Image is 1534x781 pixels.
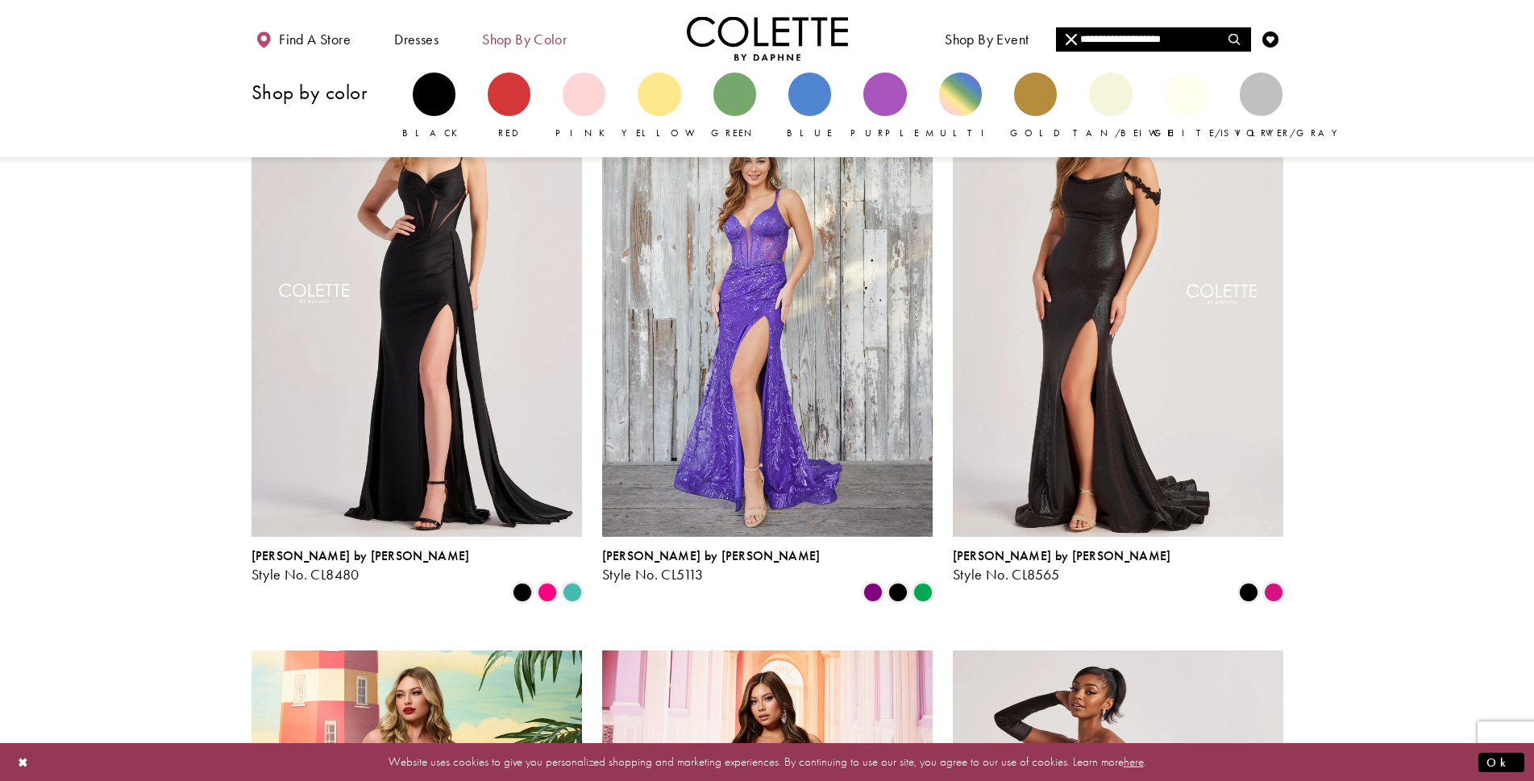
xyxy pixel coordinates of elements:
[1219,27,1250,52] button: Submit Search
[116,751,1418,773] p: Website uses cookies to give you personalized shopping and marketing experiences. By continuing t...
[850,127,920,139] span: Purple
[953,56,1283,537] a: Visit Colette by Daphne Style No. CL8565 Page
[888,583,908,602] i: Black
[1239,583,1258,602] i: Black
[925,127,995,139] span: Multi
[1223,16,1247,60] a: Toggle search
[1056,27,1250,52] input: Search
[687,16,848,60] a: Visit Home Page
[863,583,883,602] i: Purple
[563,73,605,140] a: Pink
[602,56,933,537] a: Visit Colette by Daphne Style No. CL5113 Page
[563,583,582,602] i: Turquoise
[252,547,470,564] span: [PERSON_NAME] by [PERSON_NAME]
[638,73,680,140] a: Yellow
[1073,127,1174,139] span: Tan/Beige
[953,549,1171,583] div: Colette by Daphne Style No. CL8565
[1056,27,1087,52] button: Close Search
[1069,16,1188,60] a: Meet the designer
[1264,583,1283,602] i: Fuchsia
[1240,73,1282,140] a: Silver/Gray
[394,31,439,48] span: Dresses
[788,73,831,140] a: Blue
[1014,73,1057,140] a: Gold
[939,73,982,140] a: Multi
[498,127,519,139] span: Red
[252,565,360,584] span: Style No. CL8480
[555,127,613,139] span: Pink
[602,549,821,583] div: Colette by Daphne Style No. CL5113
[252,56,582,537] a: Visit Colette by Daphne Style No. CL8480 Page
[953,565,1060,584] span: Style No. CL8565
[945,31,1029,48] span: Shop By Event
[482,31,567,48] span: Shop by color
[1124,754,1144,770] a: here
[602,547,821,564] span: [PERSON_NAME] by [PERSON_NAME]
[1089,73,1132,140] a: Tan/Beige
[252,549,470,583] div: Colette by Daphne Style No. CL8480
[953,547,1171,564] span: [PERSON_NAME] by [PERSON_NAME]
[1258,16,1282,60] a: Check Wishlist
[488,73,530,140] a: Red
[941,16,1033,60] span: Shop By Event
[863,73,906,140] a: Purple
[1056,27,1251,52] div: Search form
[687,16,848,60] img: Colette by Daphne
[413,73,455,140] a: Black
[1224,127,1345,139] span: Silver/Gray
[621,127,703,139] span: Yellow
[602,565,704,584] span: Style No. CL5113
[787,127,833,139] span: Blue
[711,127,759,139] span: Green
[713,73,756,140] a: Green
[252,81,397,103] h3: Shop by color
[1149,127,1282,139] span: White/Ivory
[1165,73,1208,140] a: White/Ivory
[913,583,933,602] i: Emerald
[1478,752,1524,772] button: Submit Dialog
[478,16,571,60] span: Shop by color
[279,31,351,48] span: Find a store
[538,583,557,602] i: Hot Pink
[252,16,355,60] a: Find a store
[10,748,37,776] button: Close Dialog
[513,583,532,602] i: Black
[402,127,466,139] span: Black
[1010,127,1062,139] span: Gold
[390,16,443,60] span: Dresses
